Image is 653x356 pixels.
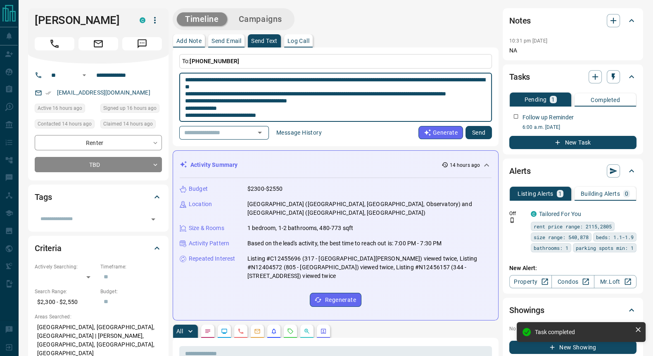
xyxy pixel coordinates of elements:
button: Generate [418,126,463,139]
p: 14 hours ago [450,161,480,169]
div: Mon Oct 13 2025 [35,119,96,131]
svg: Calls [237,328,244,335]
p: New Alert: [509,264,636,273]
div: TBD [35,157,162,172]
div: Alerts [509,161,636,181]
a: Condos [551,275,594,288]
p: Budget [189,185,208,193]
p: 0 [625,191,628,197]
div: Renter [35,135,162,150]
p: To: [179,54,492,69]
p: Log Call [287,38,309,44]
a: Tailored For You [539,211,581,217]
button: Open [254,127,266,138]
div: Tasks [509,67,636,87]
span: Active 16 hours ago [38,104,82,112]
button: Timeline [177,12,227,26]
p: Size & Rooms [189,224,224,233]
div: Mon Oct 13 2025 [35,104,96,115]
p: NA [509,46,636,55]
button: Campaigns [230,12,290,26]
div: Notes [509,11,636,31]
p: Search Range: [35,288,96,295]
span: Call [35,37,74,50]
button: Open [147,214,159,225]
span: [PHONE_NUMBER] [190,58,239,64]
p: Repeated Interest [189,254,235,263]
span: Contacted 14 hours ago [38,120,92,128]
div: Task completed [535,329,632,335]
svg: Lead Browsing Activity [221,328,228,335]
p: Send Text [251,38,278,44]
svg: Emails [254,328,261,335]
p: 10:31 pm [DATE] [509,38,547,44]
button: Open [79,70,89,80]
svg: Notes [204,328,211,335]
p: Follow up Reminder [522,113,574,122]
p: Add Note [176,38,202,44]
svg: Requests [287,328,294,335]
a: Mr.Loft [594,275,636,288]
span: Signed up 16 hours ago [103,104,157,112]
div: condos.ca [140,17,145,23]
div: Showings [509,300,636,320]
h2: Criteria [35,242,62,255]
button: New Showing [509,341,636,354]
h1: [PERSON_NAME] [35,14,127,27]
p: Based on the lead's activity, the best time to reach out is: 7:00 PM - 7:30 PM [247,239,442,248]
button: Message History [271,126,327,139]
p: 1 bedroom, 1-2 bathrooms, 480-773 sqft [247,224,353,233]
p: Listing #C12455696 (317 - [GEOGRAPHIC_DATA][PERSON_NAME]) viewed twice, Listing #N12404572 (805 -... [247,254,492,280]
p: Building Alerts [581,191,620,197]
svg: Agent Actions [320,328,327,335]
svg: Email Verified [45,90,51,96]
button: Send [465,126,492,139]
p: Activity Pattern [189,239,229,248]
svg: Opportunities [304,328,310,335]
div: Activity Summary14 hours ago [180,157,492,173]
div: Criteria [35,238,162,258]
p: 1 [551,97,555,102]
p: 6:00 a.m. [DATE] [522,123,636,131]
a: [EMAIL_ADDRESS][DOMAIN_NAME] [57,89,150,96]
span: rent price range: 2115,2805 [534,222,612,230]
span: Message [122,37,162,50]
h2: Showings [509,304,544,317]
p: Budget: [100,288,162,295]
p: Pending [524,97,546,102]
p: Listing Alerts [518,191,553,197]
p: Completed [591,97,620,103]
svg: Push Notification Only [509,217,515,223]
h2: Tags [35,190,52,204]
div: condos.ca [531,211,537,217]
h2: Notes [509,14,531,27]
div: Mon Oct 13 2025 [100,104,162,115]
span: bathrooms: 1 [534,244,568,252]
span: size range: 540,878 [534,233,589,241]
p: Off [509,210,526,217]
div: Tags [35,187,162,207]
p: $2,300 - $2,550 [35,295,96,309]
a: Property [509,275,552,288]
p: Location [189,200,212,209]
p: Activity Summary [190,161,237,169]
span: Claimed 14 hours ago [103,120,153,128]
svg: Listing Alerts [271,328,277,335]
div: Mon Oct 13 2025 [100,119,162,131]
p: 1 [558,191,562,197]
button: New Task [509,136,636,149]
p: Send Email [211,38,241,44]
h2: Alerts [509,164,531,178]
h2: Tasks [509,70,530,83]
p: Areas Searched: [35,313,162,320]
p: Actively Searching: [35,263,96,271]
p: All [176,328,183,334]
p: No showings booked [509,325,636,332]
p: [GEOGRAPHIC_DATA] ([GEOGRAPHIC_DATA], [GEOGRAPHIC_DATA], Observatory) and [GEOGRAPHIC_DATA] ([GEO... [247,200,492,217]
span: beds: 1.1-1.9 [596,233,634,241]
span: parking spots min: 1 [576,244,634,252]
p: $2300-$2550 [247,185,283,193]
button: Regenerate [310,293,361,307]
span: Email [78,37,118,50]
p: Timeframe: [100,263,162,271]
